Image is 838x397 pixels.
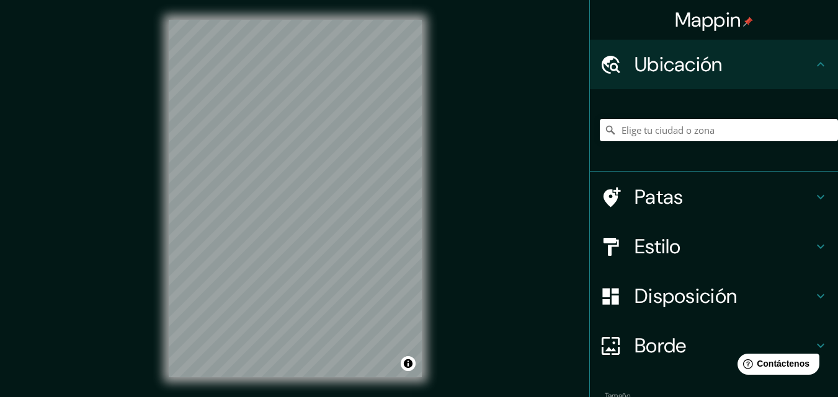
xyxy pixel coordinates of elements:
[600,119,838,141] input: Elige tu ciudad o zona
[590,172,838,222] div: Patas
[169,20,422,377] canvas: Mapa
[590,40,838,89] div: Ubicación
[675,7,741,33] font: Mappin
[590,222,838,271] div: Estilo
[635,184,684,210] font: Patas
[590,321,838,370] div: Borde
[743,17,753,27] img: pin-icon.png
[728,349,824,383] iframe: Lanzador de widgets de ayuda
[401,356,416,371] button: Activar o desactivar atribución
[635,333,687,359] font: Borde
[590,271,838,321] div: Disposición
[635,283,737,309] font: Disposición
[635,233,681,260] font: Estilo
[635,51,723,77] font: Ubicación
